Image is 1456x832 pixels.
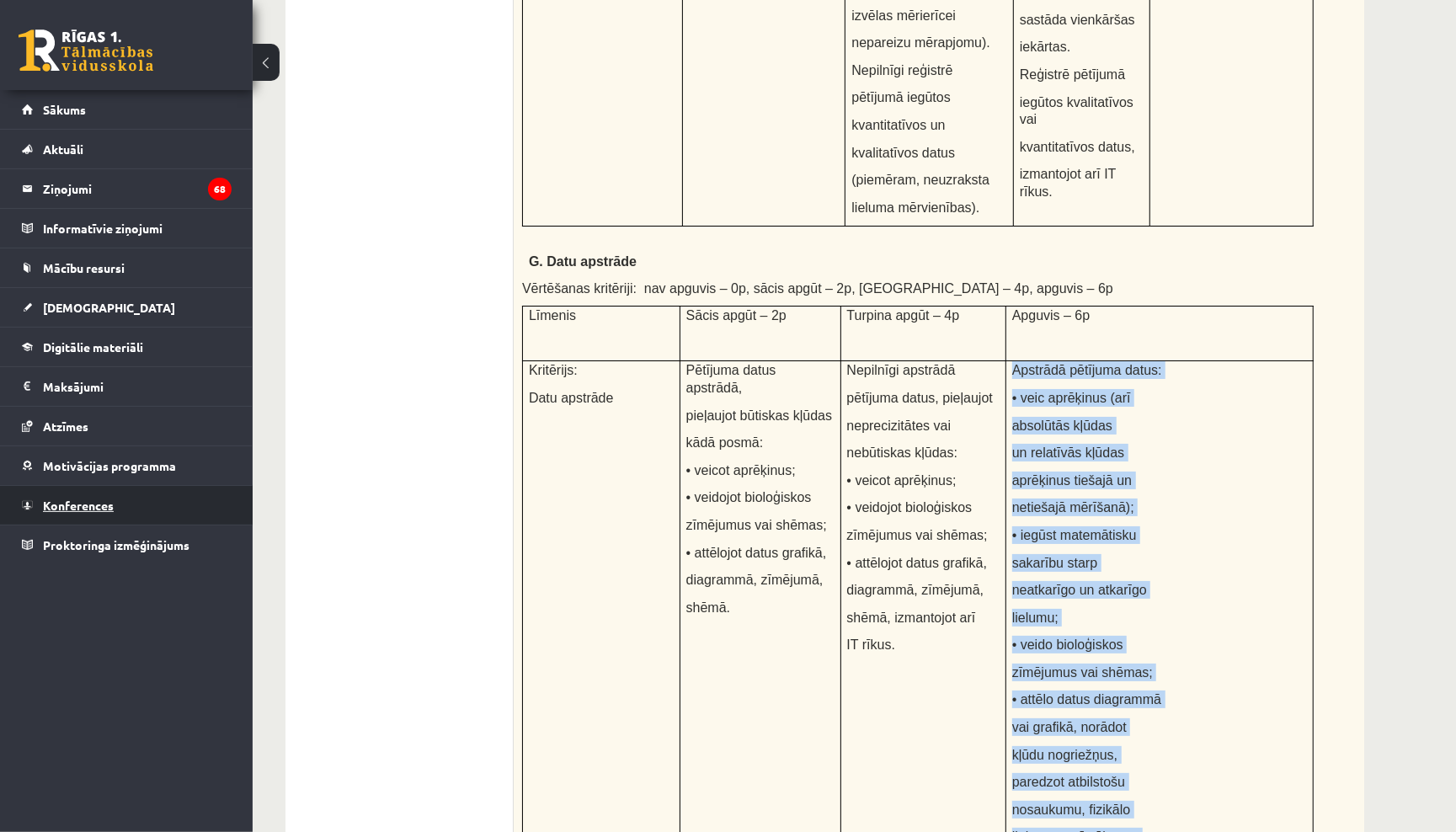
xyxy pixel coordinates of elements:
[43,419,88,434] span: Atzīmes
[847,556,988,570] span: • attēlojot datus grafikā,
[686,490,812,504] span: • veidojot bioloģiskos
[529,391,614,405] span: Datu apstrāde
[847,391,993,405] span: pētījuma datus, pieļaujot
[529,363,578,377] span: Kritērijs:
[1020,13,1135,27] span: sastāda vienkāršas
[22,525,232,564] a: Proktoringa izmēģinājums
[22,288,232,327] a: [DEMOGRAPHIC_DATA]
[1012,748,1117,762] span: kļūdu nogriežņus,
[17,17,857,35] body: Визуальный текстовый редактор, wiswyg-editor-user-answer-47433970817440
[529,254,637,269] span: G. Datu apstrāde
[43,339,143,355] span: Digitālie materiāli
[686,435,764,450] span: kādā posmā:
[847,528,988,542] span: zīmējumus vai shēmas;
[851,35,990,50] span: nepareizu mērapjomu).
[208,178,232,200] i: 68
[686,600,730,615] span: shēmā.
[851,63,952,77] span: Nepilnīgi reģistrē
[1020,40,1070,54] span: iekārtas.
[43,458,176,473] span: Motivācijas programma
[1012,720,1127,734] span: vai grafikā, norādot
[22,367,232,406] a: Maksājumi
[847,445,958,460] span: nebūtiskas kļūdas:
[43,367,232,406] legend: Maksājumi
[1012,391,1131,405] span: • veic aprēķinus (arī
[1012,363,1162,377] span: Apstrādā pētījuma datus:
[43,169,232,208] legend: Ziņojumi
[1012,419,1112,433] span: absolūtās kļūdas
[851,173,989,187] span: (piemēram, neuzraksta
[1012,583,1147,597] span: neatkarīgo un atkarīgo
[22,407,232,445] a: Atzīmes
[522,281,1113,296] span: Vērtēšanas kritēriji: nav apguvis – 0p, sācis apgūt – 2p, [GEOGRAPHIC_DATA] – 4p, apguvis – 6p
[22,328,232,366] a: Digitālie materiāli
[847,419,952,433] span: neprecizitātes vai
[43,300,175,315] span: [DEMOGRAPHIC_DATA]
[1012,528,1137,542] span: • iegūst matemātisku
[1012,637,1123,652] span: • veido bioloģiskos
[1012,473,1132,488] span: aprēķinus tiešajā un
[22,130,232,168] a: Aktuāli
[19,29,153,72] a: Rīgas 1. Tālmācības vidusskola
[1020,95,1133,127] span: iegūtos kvalitatīvos vai
[851,90,950,104] span: pētījumā iegūtos
[43,209,232,248] legend: Informatīvie ziņojumi
[847,637,896,652] span: IT rīkus.
[1012,500,1134,515] span: netiešajā mērīšanā);
[851,146,955,160] span: kvalitatīvos datus
[851,8,956,23] span: izvēlas mērierīcei
[1012,611,1059,625] span: lielumu;
[22,209,232,248] a: Informatīvie ziņojumi
[22,486,232,525] a: Konferences
[43,498,114,513] span: Konferences
[1020,140,1135,154] span: kvantitatīvos datus,
[1012,308,1091,323] span: Apguvis – 6p
[686,573,824,587] span: diagrammā, zīmējumā,
[43,260,125,275] span: Mācību resursi
[1012,775,1125,789] span: paredzot atbilstošu
[686,463,796,477] span: • veicot aprēķinus;
[847,473,957,488] span: • veicot aprēķinus;
[22,90,232,129] a: Sākums
[1012,556,1097,570] span: sakarību starp
[686,308,787,323] span: Sācis apgūt – 2p
[847,363,956,377] span: Nepilnīgi apstrādā
[686,518,827,532] span: zīmējumus vai shēmas;
[847,583,984,597] span: diagrammā, zīmējumā,
[1012,445,1124,460] span: un relatīvās kļūdas
[22,446,232,485] a: Motivācijas programma
[847,500,973,515] span: • veidojot bioloģiskos
[22,169,232,208] a: Ziņojumi68
[1012,803,1131,817] span: nosaukumu, fizikālo
[43,102,86,117] span: Sākums
[851,118,945,132] span: kvantitatīvos un
[847,611,976,625] span: shēmā, izmantojot arī
[1020,167,1116,199] span: izmantojot arī IT rīkus.
[1020,67,1125,82] span: Reģistrē pētījumā
[1012,665,1153,680] span: zīmējumus vai shēmas;
[847,308,960,323] span: Turpina apgūt – 4p
[851,200,979,215] span: lieluma mērvienības).
[529,308,576,323] span: Līmenis
[686,546,827,560] span: • attēlojot datus grafikā,
[686,408,832,423] span: pieļaujot būtiskas kļūdas
[43,537,189,552] span: Proktoringa izmēģinājums
[22,248,232,287] a: Mācību resursi
[43,141,83,157] span: Aktuāli
[1012,692,1161,707] span: • attēlo datus diagrammā
[686,363,776,395] span: Pētījuma datus apstrādā,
